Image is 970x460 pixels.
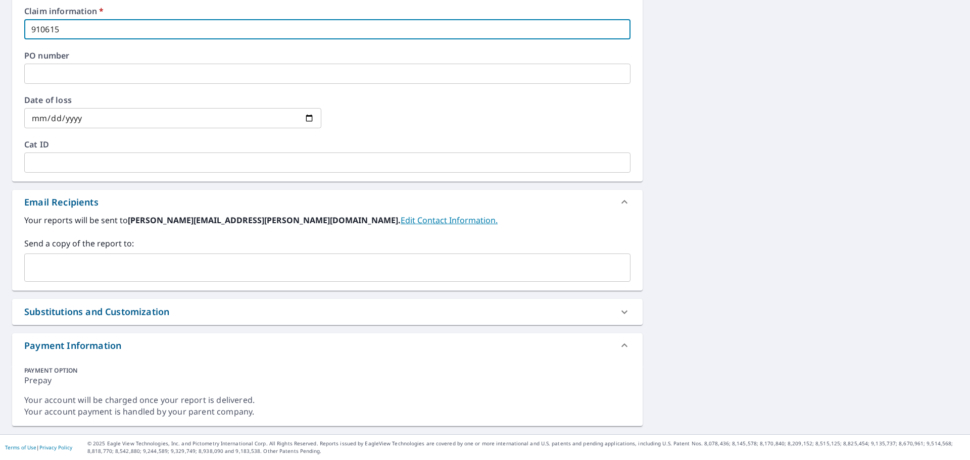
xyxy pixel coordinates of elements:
p: © 2025 Eagle View Technologies, Inc. and Pictometry International Corp. All Rights Reserved. Repo... [87,440,965,455]
div: Prepay [24,375,630,394]
label: Cat ID [24,140,630,148]
a: Terms of Use [5,444,36,451]
p: | [5,444,72,450]
label: Your reports will be sent to [24,214,630,226]
div: Payment Information [12,333,643,357]
div: Substitutions and Customization [24,305,169,319]
div: Email Recipients [24,195,99,209]
b: [PERSON_NAME][EMAIL_ADDRESS][PERSON_NAME][DOMAIN_NAME]. [128,215,401,226]
div: Your account will be charged once your report is delivered. [24,394,630,406]
label: Date of loss [24,96,321,104]
label: Send a copy of the report to: [24,237,630,249]
div: Substitutions and Customization [12,299,643,325]
label: PO number [24,52,630,60]
div: Email Recipients [12,190,643,214]
div: Your account payment is handled by your parent company. [24,406,630,418]
label: Claim information [24,7,630,15]
a: EditContactInfo [401,215,498,226]
div: PAYMENT OPTION [24,366,630,375]
div: Payment Information [24,339,121,352]
a: Privacy Policy [39,444,72,451]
